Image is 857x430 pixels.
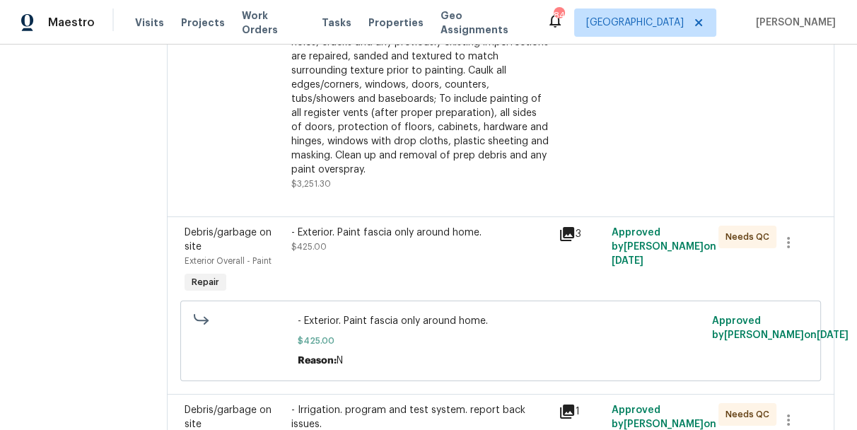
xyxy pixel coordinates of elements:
span: N [337,356,343,366]
div: 3 [559,226,603,243]
span: Properties [368,16,424,30]
div: 84 [554,8,564,23]
span: Approved by [PERSON_NAME] on [712,316,849,340]
span: Approved by [PERSON_NAME] on [612,228,716,266]
span: Maestro [48,16,95,30]
span: $3,251.30 [291,180,331,188]
span: Debris/garbage on site [185,405,272,429]
span: Tasks [322,18,351,28]
div: - Exterior. Paint fascia only around home. [291,226,550,240]
span: Repair [186,275,225,289]
span: Work Orders [242,8,305,37]
span: [GEOGRAPHIC_DATA] [586,16,684,30]
span: [DATE] [612,256,643,266]
span: [DATE] [817,330,849,340]
span: Reason: [298,356,337,366]
span: Needs QC [725,230,775,244]
span: $425.00 [291,243,327,251]
span: Debris/garbage on site [185,228,272,252]
span: [PERSON_NAME] [750,16,836,30]
div: 1 [559,403,603,420]
span: Geo Assignments [441,8,530,37]
span: Exterior Overall - Paint [185,257,272,265]
span: - Exterior. Paint fascia only around home. [298,314,704,328]
span: $425.00 [298,334,704,348]
span: Projects [181,16,225,30]
span: Visits [135,16,164,30]
span: Needs QC [725,407,775,422]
